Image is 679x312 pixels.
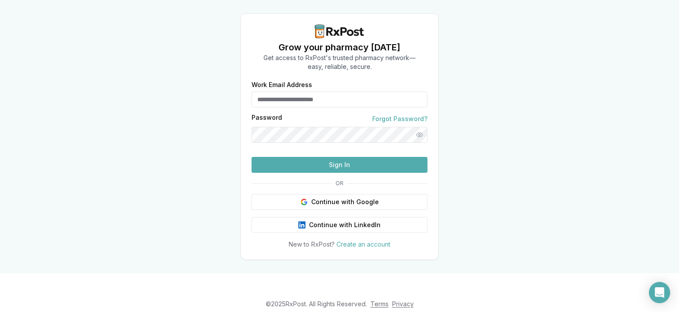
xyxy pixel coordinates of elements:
div: Open Intercom Messenger [649,282,670,303]
span: New to RxPost? [289,240,335,248]
button: Show password [412,127,427,143]
span: OR [332,180,347,187]
button: Continue with LinkedIn [252,217,427,233]
a: Create an account [336,240,390,248]
button: Sign In [252,157,427,173]
label: Password [252,114,282,123]
a: Forgot Password? [372,114,427,123]
p: Get access to RxPost's trusted pharmacy network— easy, reliable, secure. [263,53,416,71]
img: RxPost Logo [311,24,368,38]
a: Privacy [392,300,414,308]
h1: Grow your pharmacy [DATE] [263,41,416,53]
button: Continue with Google [252,194,427,210]
img: LinkedIn [298,221,305,228]
label: Work Email Address [252,82,427,88]
img: Google [301,198,308,205]
a: Terms [370,300,389,308]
